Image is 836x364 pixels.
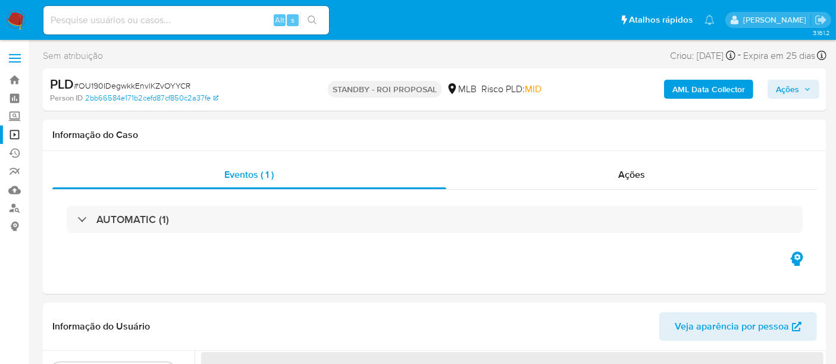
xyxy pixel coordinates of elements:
[50,93,83,103] b: Person ID
[672,80,745,99] b: AML Data Collector
[618,168,645,181] span: Ações
[96,213,169,226] h3: AUTOMATIC (1)
[743,14,810,26] p: erico.trevizan@mercadopago.com.br
[67,206,803,233] div: AUTOMATIC (1)
[815,14,827,26] a: Sair
[291,14,295,26] span: s
[52,129,817,141] h1: Informação do Caso
[776,80,799,99] span: Ações
[224,168,274,181] span: Eventos ( 1 )
[743,49,815,62] span: Expira em 25 dias
[659,312,817,341] button: Veja aparência por pessoa
[43,12,329,28] input: Pesquise usuários ou casos...
[50,74,74,93] b: PLD
[275,14,284,26] span: Alt
[670,48,735,64] div: Criou: [DATE]
[74,80,190,92] span: # OU190IDegwkkEnvlKZvOYYCR
[328,81,442,98] p: STANDBY - ROI PROPOSAL
[664,80,753,99] button: AML Data Collector
[675,312,789,341] span: Veja aparência por pessoa
[629,14,693,26] span: Atalhos rápidos
[43,49,103,62] span: Sem atribuição
[525,82,541,96] span: MID
[85,93,218,103] a: 2bb66584e171b2cefd87cf850c2a37fe
[300,12,324,29] button: search-icon
[481,83,541,96] span: Risco PLD:
[738,48,741,64] span: -
[768,80,819,99] button: Ações
[52,321,150,332] h1: Informação do Usuário
[446,83,477,96] div: MLB
[705,15,715,25] a: Notificações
